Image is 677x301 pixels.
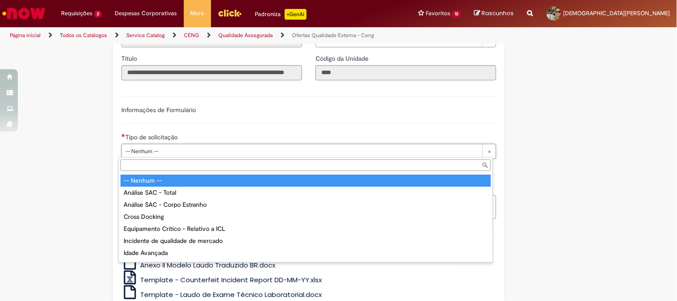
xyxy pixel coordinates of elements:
ul: Tipo de solicitação [119,173,493,262]
div: Package Appearance / Package Index - CENG [120,259,491,271]
div: Cross Docking [120,211,491,223]
div: -- Nenhum -- [120,175,491,187]
div: Incidente de qualidade de mercado [120,235,491,247]
div: Idade Avançada [120,247,491,259]
div: Análise SAC - Total [120,187,491,199]
div: Equipamento Crítico - Relativo a ICL [120,223,491,235]
div: Análise SAC - Corpo Estranho [120,199,491,211]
